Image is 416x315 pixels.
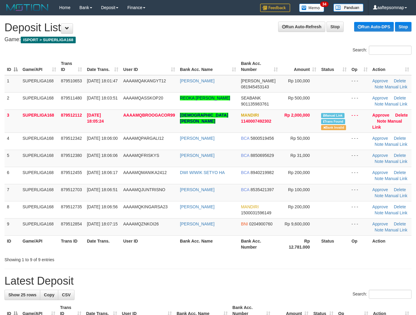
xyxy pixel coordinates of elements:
[20,201,59,218] td: SUPERLIGA168
[319,235,349,252] th: Status
[370,235,411,252] th: Action
[326,22,344,32] a: Stop
[369,46,411,55] input: Search:
[288,187,310,192] span: Rp 100,000
[8,292,36,297] span: Show 25 rows
[372,204,388,209] a: Approve
[354,22,394,32] a: Run Auto-DPS
[61,136,82,141] span: 879512342
[61,222,82,226] span: 879512854
[5,184,20,201] td: 7
[353,290,411,299] label: Search:
[61,204,82,209] span: 879512735
[238,235,280,252] th: Bank Acc. Number
[394,136,406,141] a: Delete
[375,210,384,215] a: Note
[5,75,20,93] td: 1
[59,235,85,252] th: Trans ID
[369,290,411,299] input: Search:
[349,184,370,201] td: - - -
[61,96,82,100] span: 879511480
[251,187,274,192] span: Copy 8535421397 to clipboard
[5,167,20,184] td: 6
[349,235,370,252] th: Op
[84,58,121,75] th: Date Trans.: activate to sort column ascending
[241,78,275,83] span: [PERSON_NAME]
[20,92,59,109] td: SUPERLIGA168
[241,136,249,141] span: BCA
[59,58,85,75] th: Trans ID: activate to sort column ascending
[180,222,214,226] a: [PERSON_NAME]
[375,102,384,106] a: Note
[5,22,411,34] h1: Deposit List
[121,58,178,75] th: User ID: activate to sort column ascending
[251,136,274,141] span: Copy 5800519456 to clipboard
[349,92,370,109] td: - - -
[284,113,310,118] span: Rp 2,000,000
[372,136,388,141] a: Approve
[180,96,230,100] a: REOKA [PERSON_NAME]
[123,170,167,175] span: AAAAMQMANIKA2412
[385,193,408,198] a: Manual Link
[5,3,50,12] img: MOTION_logo.png
[44,292,54,297] span: Copy
[251,153,274,158] span: Copy 8850695629 to clipboard
[20,235,59,252] th: Game/API
[87,136,117,141] span: [DATE] 18:06:00
[5,37,411,43] h4: Game:
[5,290,40,300] a: Show 25 rows
[395,113,408,118] a: Delete
[123,113,175,118] span: AAAAMQBROOGACOR99
[121,235,178,252] th: User ID
[319,58,349,75] th: Status: activate to sort column ascending
[349,75,370,93] td: - - -
[5,58,20,75] th: ID: activate to sort column descending
[394,222,406,226] a: Delete
[385,159,408,164] a: Manual Link
[290,153,310,158] span: Rp 31,000
[5,92,20,109] td: 2
[394,187,406,192] a: Delete
[280,58,319,75] th: Amount: activate to sort column ascending
[385,176,408,181] a: Manual Link
[5,201,20,218] td: 8
[241,210,271,215] span: Copy 1500031596149 to clipboard
[241,187,249,192] span: BCA
[375,228,384,232] a: Note
[349,218,370,235] td: - - -
[385,102,408,106] a: Manual Link
[288,204,310,209] span: Rp 200,000
[288,170,310,175] span: Rp 200,000
[372,222,388,226] a: Approve
[61,170,82,175] span: 879512455
[87,170,117,175] span: [DATE] 18:06:17
[123,204,168,209] span: AAAAMQKINGARSA23
[20,109,59,133] td: SUPERLIGA168
[349,109,370,133] td: - - -
[372,78,388,83] a: Approve
[5,218,20,235] td: 9
[5,150,20,167] td: 5
[20,150,59,167] td: SUPERLIGA168
[87,96,117,100] span: [DATE] 18:03:51
[87,113,104,124] span: [DATE] 18:05:24
[370,58,411,75] th: Action: activate to sort column ascending
[61,153,82,158] span: 879512380
[84,235,121,252] th: Date Trans.
[280,235,319,252] th: Rp 12.781.000
[349,167,370,184] td: - - -
[123,78,166,83] span: AAAAMQAKANGYT12
[5,109,20,133] td: 3
[123,96,163,100] span: AAAAMQASSKOP20
[321,113,344,118] span: Manually Linked
[349,133,370,150] td: - - -
[385,210,408,215] a: Manual Link
[321,125,346,130] span: Bank is not match
[320,2,328,7] span: 34
[241,96,261,100] span: SEABANK
[21,37,76,43] span: ISPORT > SUPERLIGA168
[87,222,117,226] span: [DATE] 18:07:15
[123,136,164,141] span: AAAAMQPARGALI12
[375,176,384,181] a: Note
[299,4,324,12] img: Button%20Memo.svg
